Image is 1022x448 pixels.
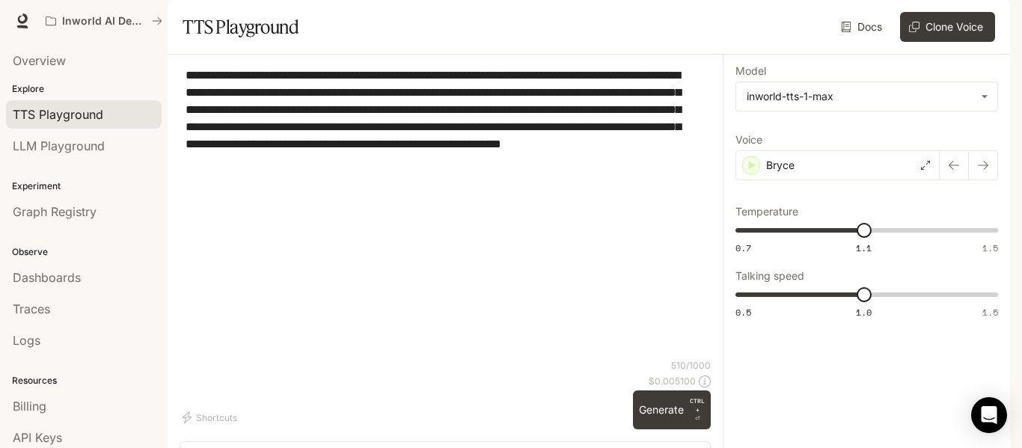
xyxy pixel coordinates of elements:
[735,206,798,217] p: Temperature
[735,66,766,76] p: Model
[62,15,146,28] p: Inworld AI Demos
[690,396,705,423] p: ⏎
[183,12,299,42] h1: TTS Playground
[900,12,995,42] button: Clone Voice
[180,405,243,429] button: Shortcuts
[735,135,762,145] p: Voice
[971,397,1007,433] div: Open Intercom Messenger
[735,306,751,319] span: 0.5
[856,242,872,254] span: 1.1
[633,390,711,429] button: GenerateCTRL +⏎
[982,242,998,254] span: 1.5
[747,89,973,104] div: inworld-tts-1-max
[982,306,998,319] span: 1.5
[735,242,751,254] span: 0.7
[736,82,997,111] div: inworld-tts-1-max
[690,396,705,414] p: CTRL +
[735,271,804,281] p: Talking speed
[856,306,872,319] span: 1.0
[39,6,169,36] button: All workspaces
[838,12,888,42] a: Docs
[766,158,795,173] p: Bryce
[649,375,696,387] p: $ 0.005100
